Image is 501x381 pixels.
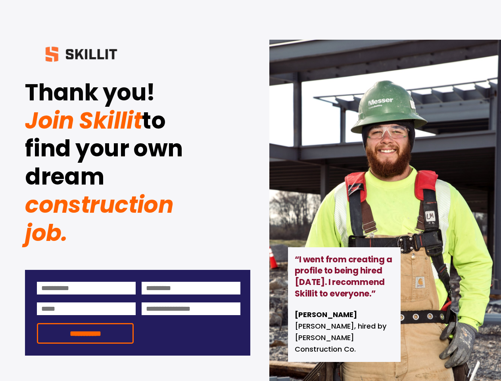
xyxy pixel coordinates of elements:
[295,310,357,319] strong: [PERSON_NAME]
[295,254,394,299] strong: “I went from creating a profile to being hired [DATE]. I recommend Skillit to everyone.”
[25,77,160,137] em: Join Skillit
[295,310,389,354] span: [PERSON_NAME], hired by [PERSON_NAME] Construction Co.
[25,77,155,108] strong: Thank you!
[25,105,187,193] strong: to find your own dream
[25,189,179,249] em: construction job.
